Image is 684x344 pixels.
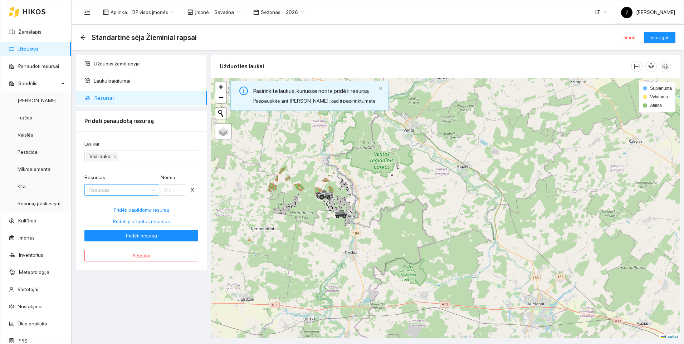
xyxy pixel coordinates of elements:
button: Ištrinti [617,32,641,43]
a: PPIS [18,338,28,344]
span: Resursai [94,91,201,105]
a: Kita [18,183,26,189]
a: Vartotojai [18,286,38,292]
span: Atšaukti [132,252,150,260]
a: Mikroelementai [18,166,52,172]
a: Panaudoti resursai [18,63,59,69]
span: Laukų baigtumai [94,74,201,88]
div: Pasirinkite laukus, kuriuose norite pridėti resursą [253,87,376,95]
span: Pridėti resursą [126,232,157,240]
a: Resursų paskirstymas [18,201,66,206]
span: arrow-left [80,35,86,40]
span: Suplanuota [650,86,672,91]
span: Savarina [214,7,240,18]
span: − [219,93,223,102]
span: close [113,155,117,159]
a: [PERSON_NAME] [18,98,57,103]
span: + [219,82,223,91]
a: Zoom in [215,82,226,92]
span: Ištrinti [622,34,635,41]
a: Pesticidai [18,149,39,155]
span: Ž [625,7,629,18]
label: Resursas [84,174,105,181]
a: Užduotys [18,46,39,52]
a: Meteorologija [19,269,49,275]
input: Norma [161,184,186,196]
div: Pridėti panaudotą resursą [84,111,198,131]
button: column-width [631,61,643,72]
span: Įmonė : [195,8,210,16]
button: close [378,87,383,91]
span: BP visos įmonės [132,7,175,18]
span: shop [187,9,193,15]
div: Paspauskite ant [PERSON_NAME], kad jį pasirinktumėte [253,97,376,105]
span: menu-fold [84,9,91,15]
a: Įmonės [18,235,35,241]
span: Išsaugoti [650,34,670,41]
span: calendar [253,9,259,15]
div: Atgal [80,35,86,41]
button: Pridėti papildomą resursą [84,204,198,216]
a: Inventorius [19,252,43,258]
span: close [187,187,198,193]
span: Atlikta [650,103,662,108]
span: LT [595,7,607,18]
span: Pridėti papildomą resursą [114,206,169,214]
a: Layers [215,124,231,139]
button: Atšaukti [84,250,198,261]
span: 2026 [286,7,304,18]
a: Zoom out [215,92,226,103]
a: Žemėlapis [18,29,41,35]
a: Ūkio analitika [18,321,47,326]
button: menu-fold [80,5,94,19]
a: Nustatymai [18,304,43,309]
button: Išsaugoti [644,32,675,43]
span: Aplinka : [111,8,128,16]
label: Laukai [84,140,99,148]
span: [PERSON_NAME] [621,9,675,15]
span: info-circle [239,87,248,95]
span: layout [103,9,109,15]
button: close [187,184,198,196]
a: Leaflet [661,335,678,340]
a: Kultūros [18,218,36,223]
label: Norma [161,174,175,181]
span: Sandėlis [18,76,59,90]
button: Pridėti resursą [84,230,198,241]
span: Užduotis žemėlapyje [94,56,201,71]
span: column-width [631,64,642,69]
span: Visi laukai [89,152,112,160]
a: Trąšos [18,115,32,121]
a: Veislės [18,132,33,138]
span: Sezonas : [261,8,282,16]
button: Initiate a new search [215,108,226,119]
div: Užduoties laukai [220,56,631,77]
button: Pridėti planuotus resursus [84,216,198,227]
span: Visi laukai [86,152,118,161]
span: Standartinė sėja Žieminiai rapsai [92,32,197,43]
span: Pridėti planuotus resursus [113,217,170,225]
input: Resursas [89,185,150,195]
span: Vykdoma [650,94,668,99]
